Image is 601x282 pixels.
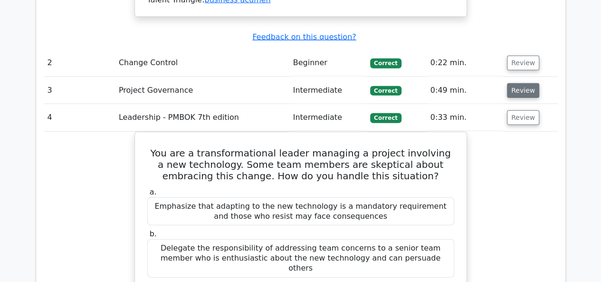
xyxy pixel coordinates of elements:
[147,197,454,226] div: Emphasize that adapting to the new technology is a mandatory requirement and those who resist may...
[115,104,289,131] td: Leadership - PMBOK 7th edition
[370,113,401,123] span: Correct
[370,86,401,96] span: Correct
[427,49,503,77] td: 0:22 min.
[289,104,367,131] td: Intermediate
[44,49,115,77] td: 2
[146,147,455,182] h5: You are a transformational leader managing a project involving a new technology. Some team member...
[427,104,503,131] td: 0:33 min.
[427,77,503,104] td: 0:49 min.
[150,187,157,196] span: a.
[44,77,115,104] td: 3
[44,104,115,131] td: 4
[289,77,367,104] td: Intermediate
[150,229,157,238] span: b.
[507,56,539,70] button: Review
[115,77,289,104] td: Project Governance
[115,49,289,77] td: Change Control
[507,110,539,125] button: Review
[370,58,401,68] span: Correct
[252,32,356,41] a: Feedback on this question?
[147,239,454,277] div: Delegate the responsibility of addressing team concerns to a senior team member who is enthusiast...
[289,49,367,77] td: Beginner
[507,83,539,98] button: Review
